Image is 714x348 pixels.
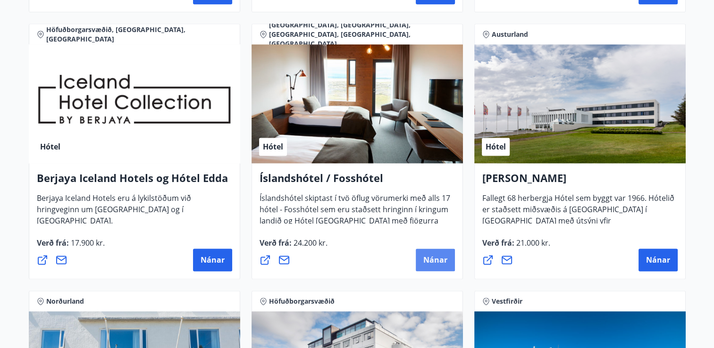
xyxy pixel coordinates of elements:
[269,20,455,49] span: [GEOGRAPHIC_DATA], [GEOGRAPHIC_DATA], [GEOGRAPHIC_DATA], [GEOGRAPHIC_DATA], [GEOGRAPHIC_DATA]
[260,193,450,245] span: Íslandshótel skiptast í tvö öflug vörumerki með alls 17 hótel - Fosshótel sem eru staðsett hringi...
[492,297,522,306] span: Vestfirðir
[201,255,225,265] span: Nánar
[40,141,60,152] span: Hótel
[46,25,232,44] span: Höfuðborgarsvæðið, [GEOGRAPHIC_DATA], [GEOGRAPHIC_DATA]
[646,255,670,265] span: Nánar
[486,141,506,152] span: Hótel
[416,249,455,271] button: Nánar
[269,297,335,306] span: Höfuðborgarsvæðið
[638,249,678,271] button: Nánar
[37,171,232,192] h4: Berjaya Iceland Hotels og Hótel Edda
[69,238,105,248] span: 17.900 kr.
[37,193,191,233] span: Berjaya Iceland Hotels eru á lykilstöðum við hringveginn um [GEOGRAPHIC_DATA] og í [GEOGRAPHIC_DA...
[37,238,105,256] span: Verð frá :
[46,297,84,306] span: Norðurland
[263,141,283,152] span: Hótel
[193,249,232,271] button: Nánar
[260,238,328,256] span: Verð frá :
[260,171,455,192] h4: Íslandshótel / Fosshótel
[514,238,550,248] span: 21.000 kr.
[423,255,447,265] span: Nánar
[482,171,678,192] h4: [PERSON_NAME]
[292,238,328,248] span: 24.200 kr.
[482,193,674,245] span: Fallegt 68 herbergja Hótel sem byggt var 1966. Hótelið er staðsett miðsvæðis á [GEOGRAPHIC_DATA] ...
[482,238,550,256] span: Verð frá :
[492,30,528,39] span: Austurland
